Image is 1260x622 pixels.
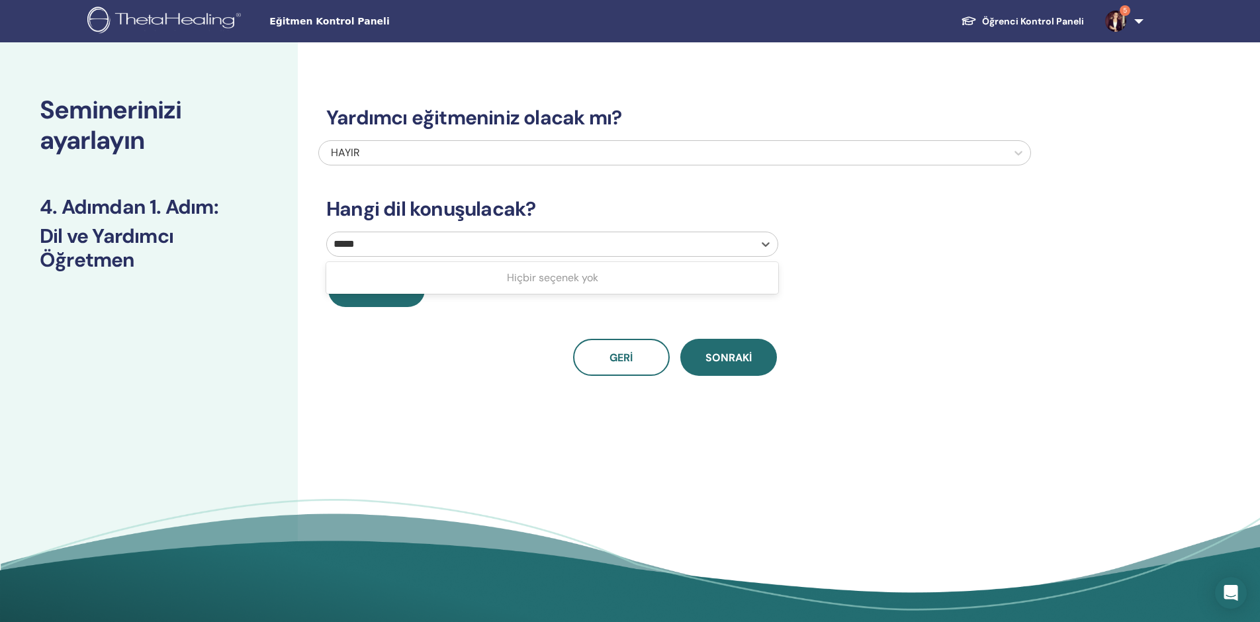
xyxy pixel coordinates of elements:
[331,146,360,159] font: HAYIR
[214,194,218,220] font: :
[326,105,621,130] font: Yardımcı eğitmeniniz olacak mı?
[40,93,181,157] font: Seminerinizi ayarlayın
[1215,577,1247,609] div: Intercom Messenger'ı açın
[507,271,598,285] font: Hiçbir seçenek yok
[609,351,633,365] font: Geri
[269,16,389,26] font: Eğitmen Kontrol Paneli
[326,196,535,222] font: Hangi dil konuşulacak?
[573,339,670,376] button: Geri
[40,194,214,220] font: 4. Adımdan 1. Adım
[1105,11,1126,32] img: default.jpg
[87,7,246,36] img: logo.png
[680,339,777,376] button: Sonraki
[982,15,1084,27] font: Öğrenci Kontrol Paneli
[961,15,977,26] img: graduation-cap-white.svg
[1123,6,1127,15] font: 5
[950,9,1095,34] a: Öğrenci Kontrol Paneli
[705,351,752,365] font: Sonraki
[40,223,173,273] font: Dil ve Yardımcı Öğretmen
